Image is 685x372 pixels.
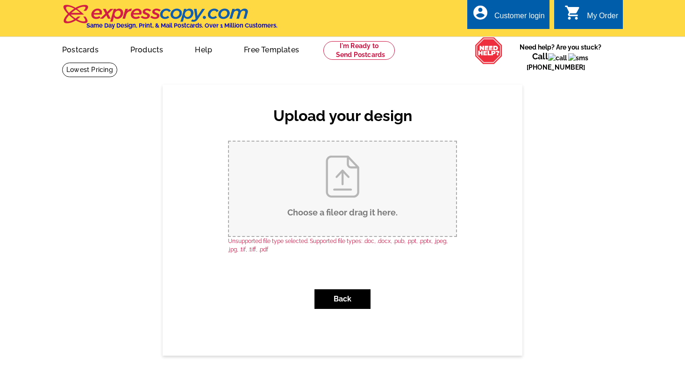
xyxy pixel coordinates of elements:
[503,43,618,72] span: Need help? Are you stuck?
[314,289,371,309] button: Back
[494,12,545,25] div: Customer login
[527,51,590,71] span: Call
[472,4,489,21] i: account_circle
[472,10,545,22] a: account_circle Customer login
[115,38,178,60] a: Products
[564,4,581,21] i: shopping_cart
[548,53,567,63] img: call
[568,53,588,63] img: sms
[219,107,466,125] h2: Upload your design
[180,38,227,60] a: Help
[229,38,314,60] a: Free Templates
[475,37,503,64] img: help
[527,53,589,71] span: [PHONE_NUMBER]
[228,237,457,254] p: Unsupported file type selected. Supported file types: .doc, .docx, .pub, .ppt, .pptx, .jpeg, .jpg...
[86,22,278,29] h4: Same Day Design, Print, & Mail Postcards. Over 1 Million Customers.
[564,10,618,22] a: shopping_cart My Order
[62,11,278,29] a: Same Day Design, Print, & Mail Postcards. Over 1 Million Customers.
[47,38,114,60] a: Postcards
[587,12,618,25] div: My Order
